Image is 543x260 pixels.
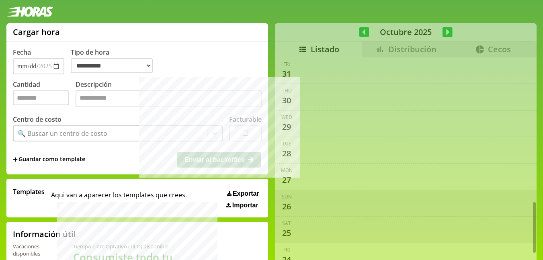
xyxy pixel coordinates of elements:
button: Exportar [225,190,262,198]
span: Aqui van a aparecer los templates que crees. [51,187,187,209]
select: Tipo de hora [71,58,153,73]
label: Facturable [229,115,262,124]
label: Descripción [76,80,262,109]
label: Tipo de hora [71,48,159,74]
span: +Guardar como template [13,155,85,164]
h2: Información útil [13,229,76,240]
label: Cantidad [13,80,76,109]
textarea: Descripción [76,90,262,107]
span: Importar [232,202,258,209]
input: Cantidad [13,90,69,105]
label: Fecha [13,48,31,57]
span: + [13,155,18,164]
span: Exportar [233,190,259,197]
div: Tiempo Libre Optativo (TiLO) disponible [73,243,178,250]
div: Vacaciones disponibles [13,243,54,257]
label: Centro de costo [13,115,61,124]
span: Templates [13,187,45,196]
h1: Cargar hora [13,27,60,37]
div: 🔍 Buscar un centro de costo [18,129,107,138]
img: logotipo [6,6,53,17]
